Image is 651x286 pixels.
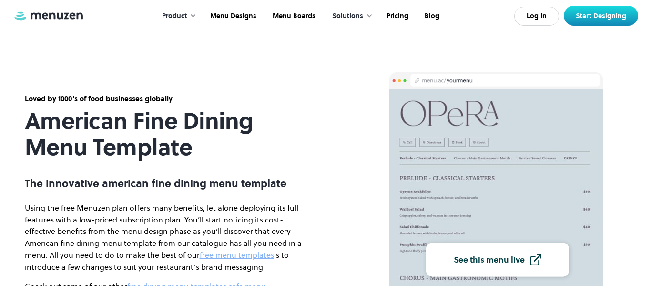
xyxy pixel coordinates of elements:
[416,1,447,31] a: Blog
[25,94,311,104] div: Loved by 1000's of food businesses globally
[162,11,187,21] div: Product
[377,1,416,31] a: Pricing
[264,1,323,31] a: Menu Boards
[153,1,201,31] div: Product
[25,108,311,160] h1: American Fine Dining Menu Template
[323,1,377,31] div: Solutions
[332,11,363,21] div: Solutions
[25,177,311,190] p: The innovative american fine dining menu template
[25,202,311,273] p: Using the free Menuzen plan offers many benefits, let alone deploying its full features with a lo...
[200,250,274,260] a: free menu templates
[514,7,559,26] a: Log In
[426,243,569,277] a: See this menu live
[454,255,525,264] div: See this menu live
[201,1,264,31] a: Menu Designs
[564,6,638,26] a: Start Designing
